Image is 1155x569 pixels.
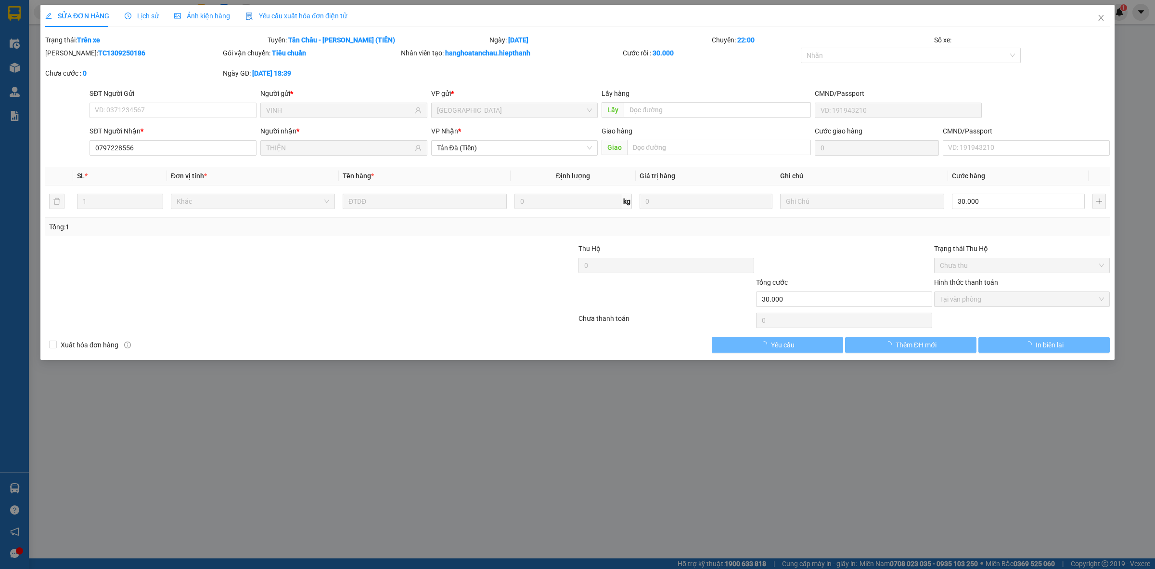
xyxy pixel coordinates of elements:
[934,243,1110,254] div: Trạng thái Thu Hộ
[288,36,395,44] b: Tân Châu - [PERSON_NAME] (TIỀN)
[756,278,788,286] span: Tổng cước
[437,141,592,155] span: Tản Đà (Tiền)
[602,140,627,155] span: Giao
[44,35,267,45] div: Trạng thái:
[1097,14,1105,22] span: close
[776,167,948,185] th: Ghi chú
[943,126,1110,136] div: CMND/Passport
[760,341,771,348] span: loading
[415,107,422,114] span: user
[712,337,843,353] button: Yêu cầu
[343,172,374,180] span: Tên hàng
[266,143,413,153] input: Tên người nhận
[125,13,131,19] span: clock-circle
[49,222,446,232] div: Tổng: 1
[627,140,811,155] input: Dọc đường
[556,172,590,180] span: Định lượng
[624,102,811,118] input: Dọc đường
[45,48,221,58] div: [PERSON_NAME]:
[125,12,159,20] span: Lịch sử
[90,126,257,136] div: SĐT Người Nhận
[940,292,1104,306] span: Tại văn phòng
[90,88,257,99] div: SĐT Người Gửi
[577,313,755,330] div: Chưa thanh toán
[177,194,329,209] span: Khác
[223,68,398,79] div: Ngày GD:
[45,68,221,79] div: Chưa cước :
[1088,5,1115,32] button: Close
[934,278,998,286] label: Hình thức thanh toán
[83,69,87,77] b: 0
[653,49,674,57] b: 30.000
[445,49,530,57] b: hanghoatanchau.hiepthanh
[623,48,798,58] div: Cước rồi :
[952,172,985,180] span: Cước hàng
[45,13,52,19] span: edit
[896,340,937,350] span: Thêm ĐH mới
[174,12,230,20] span: Ảnh kiện hàng
[431,88,598,99] div: VP gửi
[174,13,181,19] span: picture
[780,194,944,209] input: Ghi Chú
[508,36,528,44] b: [DATE]
[815,103,982,118] input: VD: 191943210
[415,145,422,151] span: user
[252,69,291,77] b: [DATE] 18:39
[1036,340,1064,350] span: In biên lai
[401,48,621,58] div: Nhân viên tạo:
[343,194,507,209] input: VD: Bàn, Ghế
[488,35,711,45] div: Ngày:
[711,35,933,45] div: Chuyến:
[602,90,629,97] span: Lấy hàng
[77,172,85,180] span: SL
[245,13,253,20] img: icon
[1025,341,1036,348] span: loading
[737,36,755,44] b: 22:00
[815,127,862,135] label: Cước giao hàng
[223,48,398,58] div: Gói vận chuyển:
[77,36,100,44] b: Trên xe
[933,35,1111,45] div: Số xe:
[260,126,427,136] div: Người nhận
[124,342,131,348] span: info-circle
[437,103,592,118] span: Tân Châu
[978,337,1110,353] button: In biên lai
[49,194,64,209] button: delete
[578,245,601,252] span: Thu Hộ
[57,340,122,350] span: Xuất hóa đơn hàng
[171,172,207,180] span: Đơn vị tính
[1092,194,1106,209] button: plus
[885,341,896,348] span: loading
[266,105,413,116] input: Tên người gửi
[431,127,458,135] span: VP Nhận
[602,102,624,118] span: Lấy
[771,340,795,350] span: Yêu cầu
[602,127,632,135] span: Giao hàng
[622,194,632,209] span: kg
[267,35,489,45] div: Tuyến:
[260,88,427,99] div: Người gửi
[272,49,306,57] b: Tiêu chuẩn
[640,194,772,209] input: 0
[845,337,976,353] button: Thêm ĐH mới
[98,49,145,57] b: TC1309250186
[815,140,939,156] input: Cước giao hàng
[815,88,982,99] div: CMND/Passport
[45,12,109,20] span: SỬA ĐƠN HÀNG
[940,258,1104,273] span: Chưa thu
[245,12,347,20] span: Yêu cầu xuất hóa đơn điện tử
[640,172,675,180] span: Giá trị hàng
